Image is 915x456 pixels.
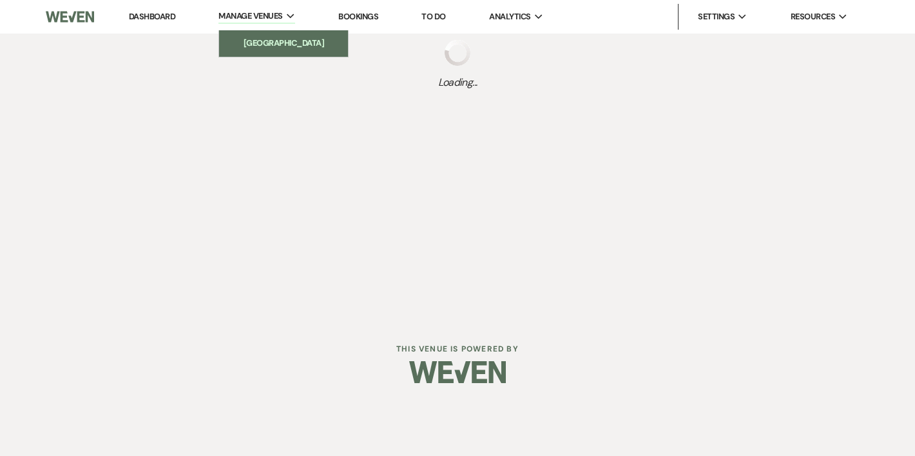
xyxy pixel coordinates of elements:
a: Bookings [338,11,378,22]
span: Settings [698,10,735,23]
img: Weven Logo [409,350,506,395]
a: Dashboard [129,11,175,22]
span: Analytics [489,10,530,23]
span: Loading... [438,75,477,90]
a: [GEOGRAPHIC_DATA] [219,30,348,56]
a: To Do [421,11,445,22]
span: Manage Venues [218,10,282,23]
span: Resources [791,10,835,23]
li: [GEOGRAPHIC_DATA] [226,37,342,50]
img: loading spinner [445,40,470,66]
img: Weven Logo [46,3,94,30]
